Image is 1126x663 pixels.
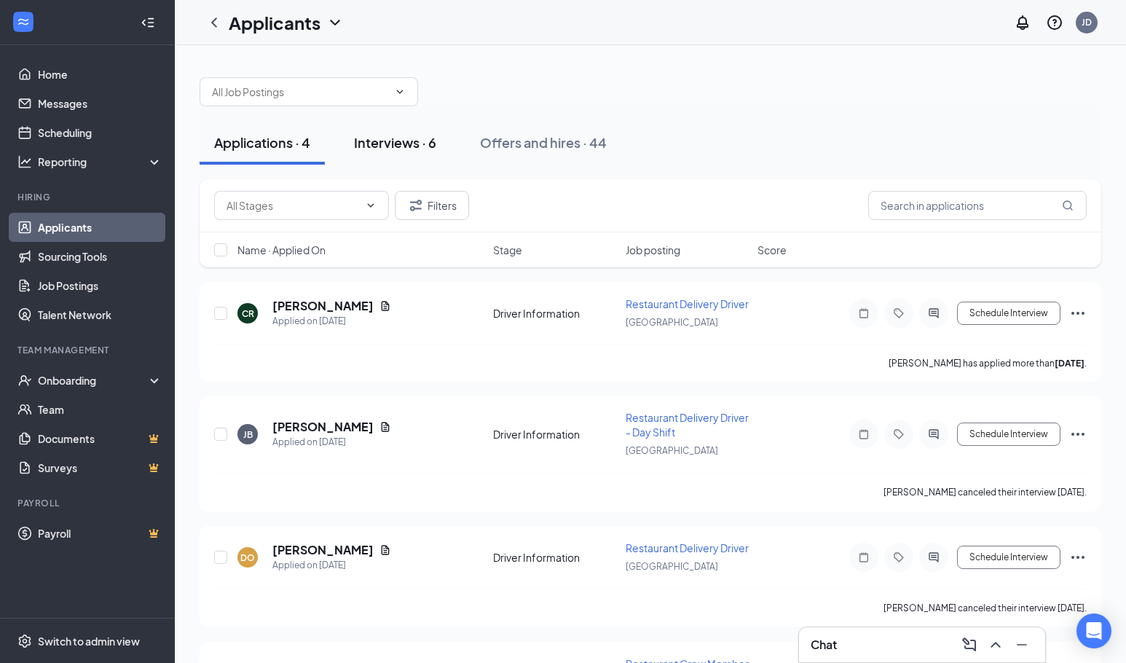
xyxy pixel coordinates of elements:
[394,86,406,98] svg: ChevronDown
[38,89,162,118] a: Messages
[984,633,1007,656] button: ChevronUp
[1010,633,1034,656] button: Minimize
[626,561,718,572] span: [GEOGRAPHIC_DATA]
[493,243,522,257] span: Stage
[214,133,310,152] div: Applications · 4
[1076,613,1111,648] div: Open Intercom Messenger
[38,300,162,329] a: Talent Network
[272,419,374,435] h5: [PERSON_NAME]
[958,633,981,656] button: ComposeMessage
[1062,200,1074,211] svg: MagnifyingGlass
[379,544,391,556] svg: Document
[379,300,391,312] svg: Document
[237,243,326,257] span: Name · Applied On
[243,428,253,441] div: JB
[38,634,140,648] div: Switch to admin view
[493,427,617,442] div: Driver Information
[17,497,160,509] div: Payroll
[925,552,942,563] svg: ActiveChat
[1046,14,1063,31] svg: QuestionInfo
[868,191,1087,220] input: Search in applications
[757,243,787,257] span: Score
[957,423,1060,446] button: Schedule Interview
[493,306,617,321] div: Driver Information
[1069,425,1087,443] svg: Ellipses
[883,601,1087,616] div: [PERSON_NAME] canceled their interview [DATE].
[987,636,1004,654] svg: ChevronUp
[272,314,391,329] div: Applied on [DATE]
[17,373,32,388] svg: UserCheck
[626,317,718,328] span: [GEOGRAPHIC_DATA]
[890,307,908,319] svg: Tag
[17,344,160,356] div: Team Management
[38,271,162,300] a: Job Postings
[272,558,391,573] div: Applied on [DATE]
[16,15,31,29] svg: WorkstreamLogo
[1014,14,1031,31] svg: Notifications
[407,197,425,214] svg: Filter
[38,242,162,271] a: Sourcing Tools
[626,411,749,439] span: Restaurant Delivery Driver - Day Shift
[626,297,749,310] span: Restaurant Delivery Driver
[890,552,908,563] svg: Tag
[227,197,359,213] input: All Stages
[38,154,163,169] div: Reporting
[38,118,162,147] a: Scheduling
[272,298,374,314] h5: [PERSON_NAME]
[141,15,155,30] svg: Collapse
[626,541,749,554] span: Restaurant Delivery Driver
[493,550,617,565] div: Driver Information
[272,435,391,450] div: Applied on [DATE]
[395,191,469,220] button: Filter Filters
[1055,358,1084,369] b: [DATE]
[17,634,32,648] svg: Settings
[17,191,160,203] div: Hiring
[365,200,377,211] svg: ChevronDown
[38,519,162,548] a: PayrollCrown
[38,424,162,453] a: DocumentsCrown
[38,373,150,388] div: Onboarding
[957,546,1060,569] button: Schedule Interview
[229,10,320,35] h1: Applicants
[354,133,436,152] div: Interviews · 6
[1082,16,1092,28] div: JD
[889,357,1087,369] p: [PERSON_NAME] has applied more than .
[1069,305,1087,322] svg: Ellipses
[855,552,873,563] svg: Note
[961,636,978,654] svg: ComposeMessage
[1013,636,1031,654] svg: Minimize
[957,302,1060,325] button: Schedule Interview
[17,154,32,169] svg: Analysis
[626,445,718,456] span: [GEOGRAPHIC_DATA]
[480,133,607,152] div: Offers and hires · 44
[925,307,942,319] svg: ActiveChat
[38,453,162,482] a: SurveysCrown
[326,14,344,31] svg: ChevronDown
[38,213,162,242] a: Applicants
[890,428,908,440] svg: Tag
[811,637,837,653] h3: Chat
[883,485,1087,500] div: [PERSON_NAME] canceled their interview [DATE].
[38,60,162,89] a: Home
[855,307,873,319] svg: Note
[38,395,162,424] a: Team
[925,428,942,440] svg: ActiveChat
[212,84,388,100] input: All Job Postings
[855,428,873,440] svg: Note
[1069,549,1087,566] svg: Ellipses
[626,243,680,257] span: Job posting
[272,542,374,558] h5: [PERSON_NAME]
[242,307,254,320] div: CR
[379,421,391,433] svg: Document
[240,552,255,564] div: DO
[205,14,223,31] svg: ChevronLeft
